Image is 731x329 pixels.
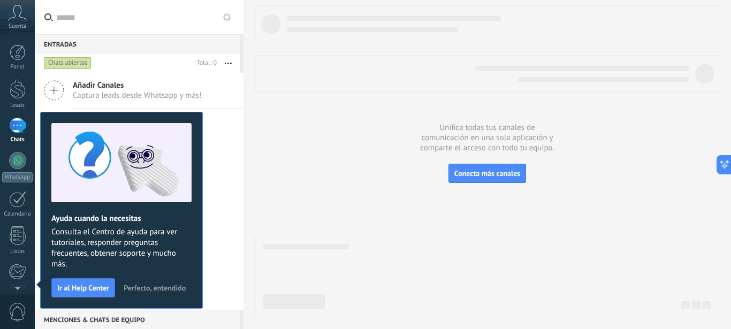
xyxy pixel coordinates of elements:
[35,310,240,329] div: Menciones & Chats de equipo
[73,80,202,90] span: Añadir Canales
[119,280,191,296] button: Perfecto, entendido
[57,284,109,292] span: Ir al Help Center
[124,284,186,292] span: Perfecto, entendido
[448,164,526,183] button: Conecta más canales
[2,136,33,143] div: Chats
[9,23,26,30] span: Cuenta
[44,57,92,70] div: Chats abiertos
[193,58,217,68] div: Total: 0
[2,211,33,218] div: Calendario
[454,169,520,178] span: Conecta más canales
[73,90,202,101] span: Captura leads desde Whatsapp y más!
[51,213,192,224] h2: Ayuda cuando la necesitas
[2,172,33,182] div: WhatsApp
[51,278,115,297] button: Ir al Help Center
[2,248,33,255] div: Listas
[51,227,192,270] span: Consulta el Centro de ayuda para ver tutoriales, responder preguntas frecuentes, obtener soporte ...
[2,64,33,71] div: Panel
[35,34,240,53] div: Entradas
[2,102,33,109] div: Leads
